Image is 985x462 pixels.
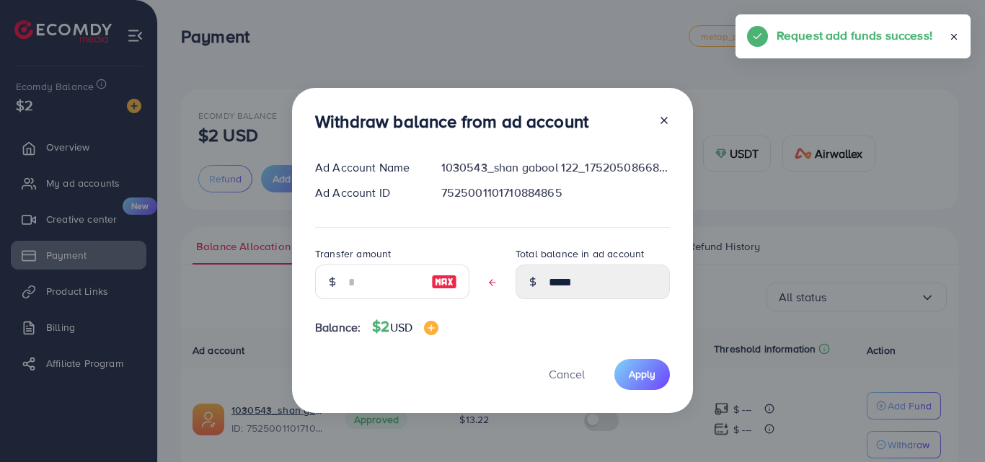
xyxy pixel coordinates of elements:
span: USD [390,319,412,335]
label: Total balance in ad account [516,246,644,261]
span: Cancel [549,366,585,382]
button: Apply [614,359,670,390]
span: Balance: [315,319,361,336]
h4: $2 [372,318,438,336]
div: Ad Account Name [304,159,430,176]
div: 1030543_shan gabool 122_1752050866845 [430,159,681,176]
label: Transfer amount [315,246,391,261]
img: image [424,321,438,335]
img: image [431,273,457,290]
h5: Request add funds success! [777,26,932,45]
h3: Withdraw balance from ad account [315,111,588,132]
button: Cancel [531,359,603,390]
iframe: Chat [924,397,974,451]
div: Ad Account ID [304,185,430,201]
div: 7525001101710884865 [430,185,681,201]
span: Apply [629,367,655,381]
